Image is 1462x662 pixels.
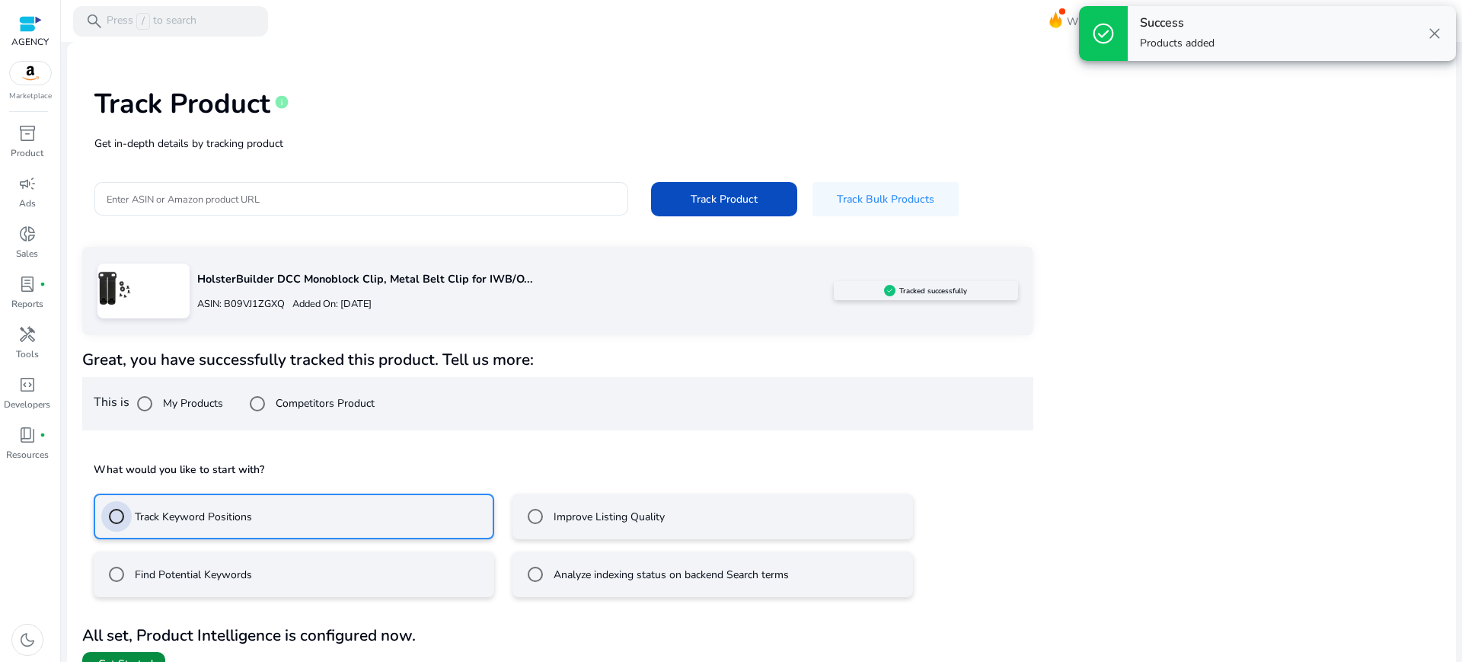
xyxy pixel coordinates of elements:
[4,398,50,411] p: Developers
[18,124,37,142] span: inventory_2
[94,136,1428,152] p: Get in-depth details by tracking product
[107,13,196,30] p: Press to search
[551,509,665,525] label: Improve Listing Quality
[136,13,150,30] span: /
[16,247,38,261] p: Sales
[132,567,252,583] label: Find Potential Keywords
[11,146,43,160] p: Product
[40,281,46,287] span: fiber_manual_record
[1425,24,1444,43] span: close
[651,182,797,216] button: Track Product
[82,377,1033,430] div: This is
[274,94,289,110] span: info
[899,286,967,296] h5: Tracked successfully
[18,225,37,243] span: donut_small
[884,285,895,296] img: sellerapp_active
[9,91,52,102] p: Marketplace
[82,625,416,646] b: All set, Product Intelligence is configured now.
[197,271,834,288] p: HolsterBuilder DCC Monoblock Clip, Metal Belt Clip for IWB/O...
[18,174,37,193] span: campaign
[132,509,252,525] label: Track Keyword Positions
[10,62,51,85] img: amazon.svg
[18,426,37,444] span: book_4
[11,297,43,311] p: Reports
[11,35,49,49] p: AGENCY
[160,395,223,411] label: My Products
[94,88,270,120] h1: Track Product
[40,432,46,438] span: fiber_manual_record
[16,347,39,361] p: Tools
[18,275,37,293] span: lab_profile
[97,271,132,305] img: 61a7EPGx9eL.jpg
[18,325,37,344] span: handyman
[273,395,375,411] label: Competitors Product
[197,297,285,312] p: ASIN: B09VJ1ZGXQ
[285,297,372,312] p: Added On: [DATE]
[551,567,789,583] label: Analyze indexing status on backend Search terms
[19,197,36,210] p: Ads
[94,462,1022,478] h5: What would you like to start with?
[85,12,104,30] span: search
[1067,8,1126,35] span: What's New
[18,376,37,394] span: code_blocks
[82,350,1033,369] h4: Great, you have successfully tracked this product. Tell us more:
[837,191,934,207] span: Track Bulk Products
[1091,21,1116,46] span: check_circle
[691,191,758,207] span: Track Product
[1140,16,1215,30] h4: Success
[812,182,959,216] button: Track Bulk Products
[1140,36,1215,51] p: Products added
[6,448,49,462] p: Resources
[18,631,37,649] span: dark_mode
